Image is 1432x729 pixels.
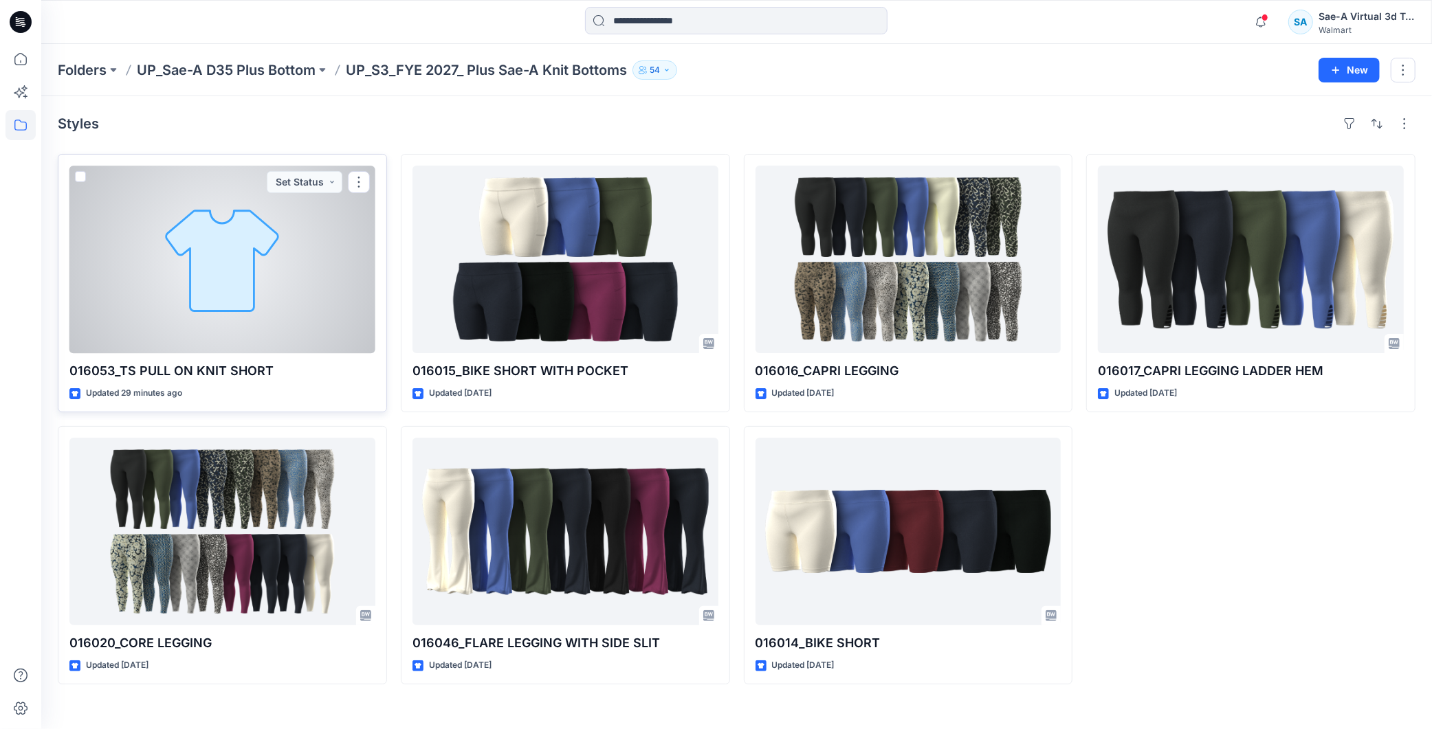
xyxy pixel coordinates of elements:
p: Updated [DATE] [429,386,492,401]
p: 016017_CAPRI LEGGING LADDER HEM [1098,361,1404,381]
p: 016046_FLARE LEGGING WITH SIDE SLIT [412,633,718,653]
div: SA [1288,10,1313,34]
a: 016015_BIKE SHORT WITH POCKET [412,166,718,353]
p: 016015_BIKE SHORT WITH POCKET [412,361,718,381]
a: UP_Sae-A D35 Plus Bottom [137,60,316,80]
p: 016020_CORE LEGGING [69,633,375,653]
a: 016046_FLARE LEGGING WITH SIDE SLIT [412,438,718,625]
p: Updated [DATE] [772,386,835,401]
p: 54 [650,63,660,78]
p: 016014_BIKE SHORT [756,633,1061,653]
div: Sae-A Virtual 3d Team [1319,8,1415,25]
a: 016017_CAPRI LEGGING LADDER HEM [1098,166,1404,353]
a: 016020_CORE LEGGING [69,438,375,625]
div: Walmart [1319,25,1415,35]
p: 016016_CAPRI LEGGING [756,361,1061,381]
a: 016053_TS PULL ON KNIT SHORT [69,166,375,353]
p: 016053_TS PULL ON KNIT SHORT [69,361,375,381]
button: 54 [632,60,677,80]
p: Updated [DATE] [1114,386,1177,401]
a: 016014_BIKE SHORT [756,438,1061,625]
p: Updated [DATE] [772,658,835,673]
a: Folders [58,60,107,80]
p: Updated [DATE] [429,658,492,673]
h4: Styles [58,115,99,132]
button: New [1319,58,1380,82]
p: Updated 29 minutes ago [86,386,182,401]
p: UP_S3_FYE 2027_ Plus Sae-A Knit Bottoms [346,60,627,80]
p: Updated [DATE] [86,658,148,673]
a: 016016_CAPRI LEGGING [756,166,1061,353]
